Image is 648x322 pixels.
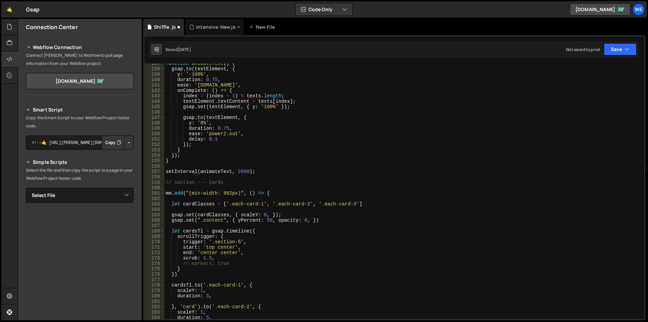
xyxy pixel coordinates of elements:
div: 170 [144,239,164,245]
div: 144 [144,99,164,104]
a: we [632,3,645,16]
div: 156 [144,164,164,169]
div: Not saved to prod [566,47,600,52]
div: Button group with nested dropdown [102,135,134,150]
button: Code Only [296,3,352,16]
p: Connect [PERSON_NAME] to Webflow to pull page information from your Webflow project [26,51,134,68]
div: 148 [144,120,164,126]
div: 183 [144,309,164,315]
div: 151 [144,137,164,142]
div: 174 [144,261,164,266]
div: 182 [144,304,164,309]
h2: Simple Scripts [26,158,134,166]
div: 177 [144,277,164,282]
h2: Webflow Connection [26,43,134,51]
a: 🤙 [1,1,18,18]
div: 164 [144,207,164,212]
div: 173 [144,255,164,261]
div: 169 [144,234,164,239]
textarea: <!--🤙 [URL][PERSON_NAME][DOMAIN_NAME]> <script>document.addEventListener("DOMContentLoaded", func... [26,135,134,150]
div: 176 [144,272,164,277]
div: 179 [144,288,164,293]
div: 154 [144,153,164,158]
iframe: YouTube video player [26,214,134,275]
h2: Smart Script [26,106,134,114]
p: Select the file and then copy the script to a page in your Webflow Project footer code. [26,166,134,182]
div: 181 [144,299,164,304]
div: 180 [144,293,164,299]
div: 166 [144,218,164,223]
div: 157 [144,169,164,174]
div: 165 [144,212,164,218]
a: [DOMAIN_NAME] [26,73,134,89]
div: 163 [144,201,164,207]
div: 145 [144,104,164,109]
div: 171 [144,245,164,250]
div: 184 [144,315,164,320]
div: 141 [144,82,164,88]
div: 152 [144,142,164,147]
div: 161 [144,191,164,196]
div: 143 [144,93,164,99]
div: 162 [144,196,164,201]
div: 159 [144,180,164,185]
div: 160 [144,185,164,191]
div: 138 [144,66,164,72]
div: 158 [144,174,164,180]
div: 178 [144,282,164,288]
div: 140 [144,77,164,82]
a: [DOMAIN_NAME] [570,3,630,16]
div: Gsap [26,5,40,14]
div: 167 [144,223,164,228]
div: 175 [144,266,164,272]
div: [DATE] [178,47,191,52]
div: 137 [144,61,164,66]
div: Saved [165,47,191,52]
div: 147 [144,115,164,120]
div: Shiffle .js [154,24,176,30]
div: 149 [144,126,164,131]
button: Save [604,43,637,55]
div: Intensive-New.js [196,24,236,30]
div: 172 [144,250,164,255]
h2: Connection Center [26,23,78,31]
div: 155 [144,158,164,164]
div: 142 [144,88,164,93]
p: Copy the Smart Script to your Webflow Project footer code. [26,114,134,130]
div: 139 [144,72,164,77]
div: 146 [144,109,164,115]
div: New File [249,24,277,30]
div: 150 [144,131,164,137]
button: Copy [102,135,125,150]
div: 153 [144,147,164,153]
div: 168 [144,228,164,234]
